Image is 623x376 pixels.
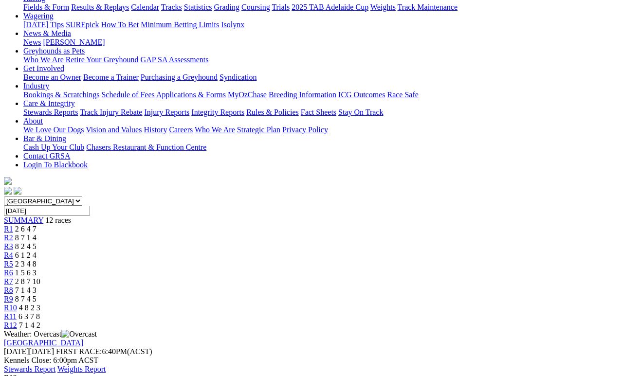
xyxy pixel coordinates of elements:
a: Applications & Forms [156,90,226,99]
div: Greyhounds as Pets [23,55,619,64]
a: R4 [4,251,13,259]
a: Industry [23,82,49,90]
a: Wagering [23,12,54,20]
a: Schedule of Fees [101,90,154,99]
a: Strategic Plan [237,125,280,134]
a: Injury Reports [144,108,189,116]
a: Bar & Dining [23,134,66,143]
div: About [23,125,619,134]
div: Racing [23,3,619,12]
a: Results & Replays [71,3,129,11]
a: [DATE] Tips [23,20,64,29]
a: R12 [4,321,17,329]
span: 8 2 4 5 [15,242,37,251]
a: Login To Blackbook [23,161,88,169]
div: Wagering [23,20,619,29]
a: Syndication [220,73,257,81]
a: [PERSON_NAME] [43,38,105,46]
div: Get Involved [23,73,619,82]
a: SUREpick [66,20,99,29]
span: 6 3 7 8 [18,312,40,321]
a: MyOzChase [228,90,267,99]
a: Careers [169,125,193,134]
a: Tracks [161,3,182,11]
span: 2 6 4 7 [15,225,37,233]
a: Chasers Restaurant & Function Centre [86,143,206,151]
span: 6:40PM(ACST) [56,347,152,356]
a: Stewards Report [4,365,55,373]
a: Calendar [131,3,159,11]
a: R5 [4,260,13,268]
span: 12 races [45,216,71,224]
a: Contact GRSA [23,152,70,160]
div: Bar & Dining [23,143,619,152]
a: Track Maintenance [398,3,458,11]
span: 7 1 4 3 [15,286,37,294]
a: GAP SA Assessments [141,55,209,64]
a: About [23,117,43,125]
span: 4 8 2 3 [19,304,40,312]
a: R3 [4,242,13,251]
a: ICG Outcomes [338,90,385,99]
a: 2025 TAB Adelaide Cup [292,3,368,11]
a: Vision and Values [86,125,142,134]
img: Overcast [61,330,97,339]
span: 1 5 6 3 [15,269,37,277]
a: Stay On Track [338,108,383,116]
a: Get Involved [23,64,64,72]
a: Privacy Policy [282,125,328,134]
img: twitter.svg [14,187,21,195]
a: R10 [4,304,17,312]
a: SUMMARY [4,216,43,224]
a: R6 [4,269,13,277]
a: Weights [370,3,396,11]
a: Cash Up Your Club [23,143,84,151]
span: 8 7 4 5 [15,295,37,303]
a: Fields & Form [23,3,69,11]
a: Rules & Policies [246,108,299,116]
span: 7 1 4 2 [19,321,40,329]
span: R1 [4,225,13,233]
a: Minimum Betting Limits [141,20,219,29]
span: 2 8 7 10 [15,277,40,286]
div: News & Media [23,38,619,47]
a: Bookings & Scratchings [23,90,99,99]
span: 6 1 2 4 [15,251,37,259]
img: facebook.svg [4,187,12,195]
span: 2 3 4 8 [15,260,37,268]
a: Race Safe [387,90,418,99]
a: Fact Sheets [301,108,336,116]
span: 8 7 1 4 [15,233,37,242]
a: History [144,125,167,134]
a: Coursing [241,3,270,11]
a: Who We Are [23,55,64,64]
a: Retire Your Greyhound [66,55,139,64]
a: Track Injury Rebate [80,108,142,116]
a: R7 [4,277,13,286]
a: Stewards Reports [23,108,78,116]
a: R9 [4,295,13,303]
a: How To Bet [101,20,139,29]
a: R2 [4,233,13,242]
a: Trials [272,3,290,11]
a: R11 [4,312,17,321]
a: R8 [4,286,13,294]
img: logo-grsa-white.png [4,177,12,185]
a: Integrity Reports [191,108,244,116]
a: Statistics [184,3,212,11]
a: Purchasing a Greyhound [141,73,218,81]
a: Who We Are [195,125,235,134]
div: Care & Integrity [23,108,619,117]
a: News [23,38,41,46]
a: Greyhounds as Pets [23,47,85,55]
